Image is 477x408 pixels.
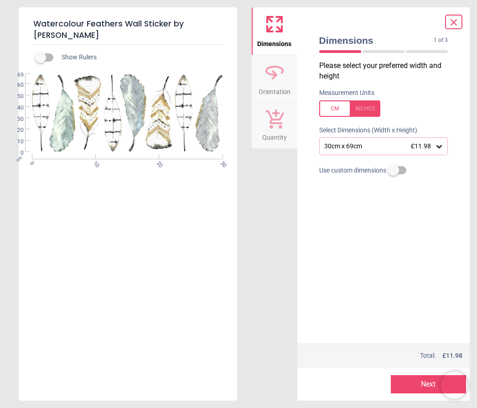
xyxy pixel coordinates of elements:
[28,160,34,166] span: 0
[41,52,237,63] div: Show Rulers
[411,142,431,150] span: £11.98
[33,15,223,45] h5: Watercolour Feathers Wall Sticker by [PERSON_NAME]
[446,352,462,359] span: 11.98
[6,115,24,123] span: 30
[6,149,24,157] span: 0
[252,7,297,55] button: Dimensions
[323,142,435,150] div: 30cm x 69cm
[91,160,97,166] span: 10
[434,37,448,44] span: 1 of 3
[155,160,161,166] span: 20
[6,81,24,89] span: 60
[318,351,463,361] div: Total:
[6,93,24,100] span: 50
[391,375,466,393] button: Next
[441,371,468,399] iframe: Brevo live chat
[252,103,297,148] button: Quantity
[15,155,23,163] span: cm
[319,34,434,47] span: Dimensions
[218,160,224,166] span: 30
[319,89,374,98] label: Measurement Units
[312,126,417,135] label: Select Dimensions (Width x Height)
[6,126,24,134] span: 20
[319,166,386,175] span: Use custom dimensions
[262,129,287,142] span: Quantity
[319,61,456,81] p: Please select your preferred width and height
[6,71,24,79] span: 69
[6,138,24,146] span: 10
[257,35,291,49] span: Dimensions
[259,83,290,97] span: Orientation
[252,55,297,103] button: Orientation
[442,351,462,361] span: £
[6,104,24,112] span: 40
